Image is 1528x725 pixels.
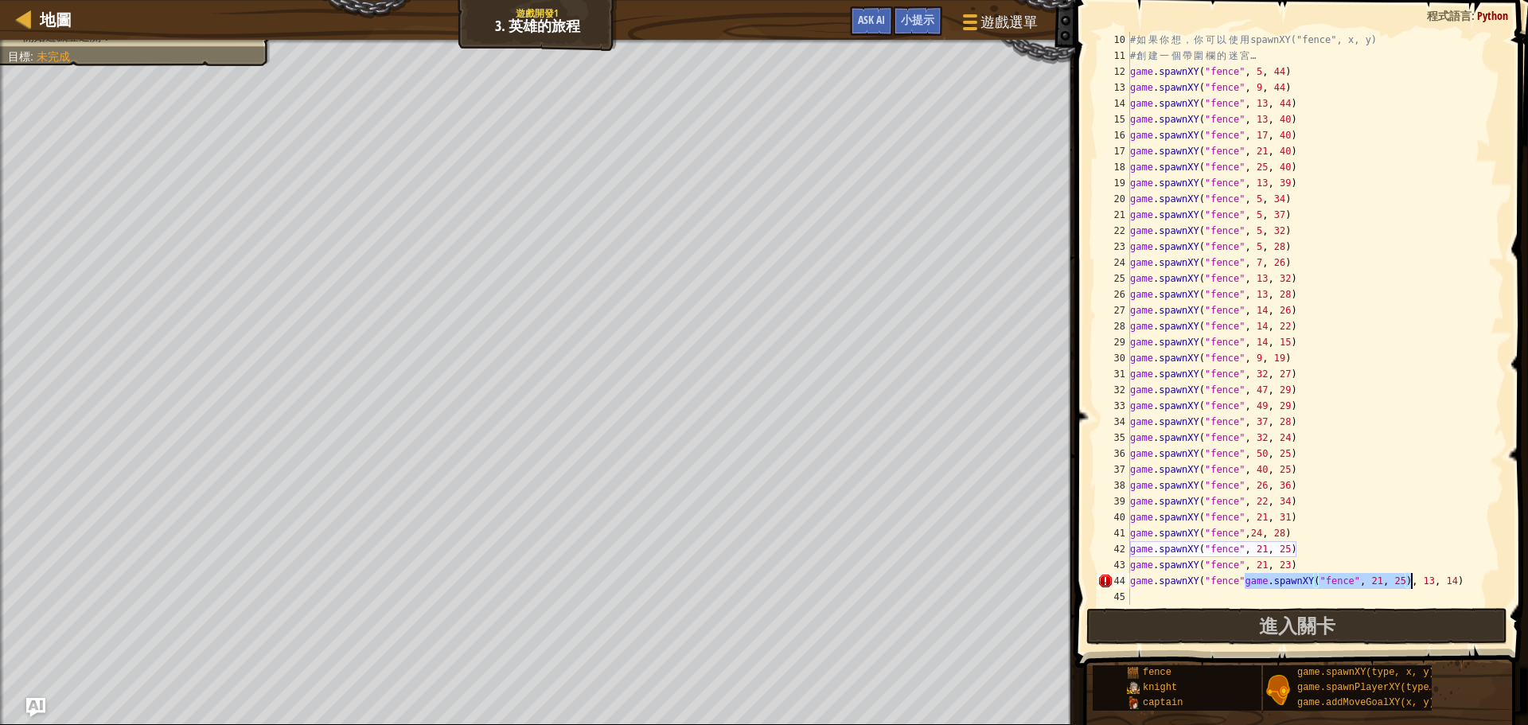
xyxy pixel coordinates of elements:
[1097,430,1130,446] div: 35
[40,9,72,30] span: 地圖
[1097,477,1130,493] div: 38
[1097,191,1130,207] div: 20
[858,12,885,27] span: Ask AI
[1097,271,1130,286] div: 25
[1097,493,1130,509] div: 39
[1297,697,1435,708] span: game.addMoveGoalXY(x, y)
[1097,509,1130,525] div: 40
[1097,255,1130,271] div: 24
[1263,675,1293,705] img: portrait.png
[1097,239,1130,255] div: 23
[1097,382,1130,398] div: 32
[1259,613,1335,638] span: 進入關卡
[1097,350,1130,366] div: 30
[1097,64,1130,80] div: 12
[1097,159,1130,175] div: 18
[1143,697,1183,708] span: captain
[1143,667,1171,678] span: fence
[1097,302,1130,318] div: 27
[1127,681,1140,694] img: portrait.png
[30,50,37,63] span: :
[1097,207,1130,223] div: 21
[1097,48,1130,64] div: 11
[32,9,72,30] a: 地圖
[1097,80,1130,95] div: 13
[1097,398,1130,414] div: 33
[1086,608,1507,645] button: 進入關卡
[1097,95,1130,111] div: 14
[1097,175,1130,191] div: 19
[1097,143,1130,159] div: 17
[1427,8,1471,23] span: 程式語言
[1097,111,1130,127] div: 15
[1097,573,1130,589] div: 44
[1127,696,1140,709] img: portrait.png
[980,12,1038,33] span: 遊戲選單
[26,698,45,717] button: Ask AI
[1097,223,1130,239] div: 22
[1097,334,1130,350] div: 29
[1097,414,1130,430] div: 34
[950,6,1047,44] button: 遊戲選單
[1143,682,1177,693] span: knight
[850,6,893,36] button: Ask AI
[1097,318,1130,334] div: 28
[1097,541,1130,557] div: 42
[1097,446,1130,462] div: 36
[1471,8,1477,23] span: :
[1097,366,1130,382] div: 31
[1097,589,1130,605] div: 45
[1097,286,1130,302] div: 26
[8,50,30,63] span: 目標
[1477,8,1508,23] span: Python
[1297,667,1435,678] span: game.spawnXY(type, x, y)
[1097,32,1130,48] div: 10
[1297,682,1469,693] span: game.spawnPlayerXY(type, x, y)
[1097,525,1130,541] div: 41
[1097,127,1130,143] div: 16
[901,12,934,27] span: 小提示
[1097,557,1130,573] div: 43
[1127,666,1140,679] img: portrait.png
[37,50,70,63] span: 未完成
[1097,462,1130,477] div: 37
